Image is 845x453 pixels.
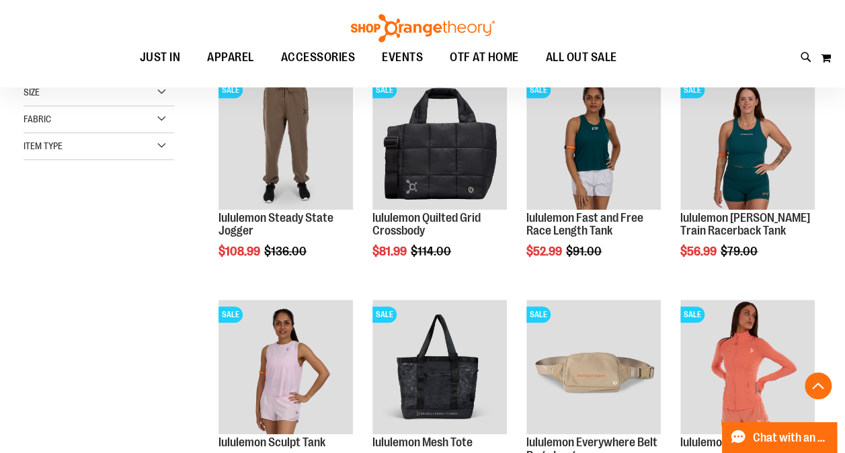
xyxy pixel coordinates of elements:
div: product [520,69,668,292]
span: Item Type [24,140,63,151]
span: $136.00 [264,245,309,258]
img: Product image for lululemon Everywhere Belt Bag Large [526,300,661,434]
span: $114.00 [411,245,453,258]
a: Product image for lululemon Mesh ToteSALE [372,300,507,436]
span: $81.99 [372,245,409,258]
span: ACCESSORIES [281,42,356,73]
a: lululemon Mesh Tote [372,436,473,449]
a: lululemon Steady State Jogger [218,211,333,238]
span: EVENTS [382,42,423,73]
span: SALE [526,306,551,323]
span: JUST IN [140,42,181,73]
img: Main Image of 1538347 [218,300,353,434]
img: lululemon Quilted Grid Crossbody [372,75,507,210]
span: $91.00 [566,245,604,258]
a: Main view of 2024 August lululemon Fast and Free Race Length TankSALE [526,75,661,212]
a: lululemon Quilted Grid CrossbodySALE [372,75,507,212]
span: ALL OUT SALE [546,42,617,73]
span: SALE [680,306,705,323]
div: product [366,69,514,292]
a: lululemon [PERSON_NAME] Train Racerback Tank [680,211,810,238]
span: SALE [372,82,397,98]
a: lululemon Sculpt Tank [218,436,325,449]
a: Product image for lululemon Define JacketSALE [680,300,815,436]
button: Back To Top [805,372,832,399]
span: Fabric [24,114,51,124]
span: $108.99 [218,245,262,258]
img: Main view of 2024 August lululemon Fast and Free Race Length Tank [526,75,661,210]
span: Size [24,87,40,97]
span: SALE [526,82,551,98]
span: APPAREL [207,42,254,73]
a: Main Image of 1538347SALE [218,300,353,436]
a: Product image for lululemon Everywhere Belt Bag LargeSALE [526,300,661,436]
a: lululemon Fast and Free Race Length Tank [526,211,643,238]
span: SALE [680,82,705,98]
button: Chat with an Expert [722,422,838,453]
span: $79.00 [721,245,760,258]
span: SALE [218,82,243,98]
span: $52.99 [526,245,564,258]
img: Product image for lululemon Mesh Tote [372,300,507,434]
div: product [674,69,821,292]
img: lululemon Steady State Jogger [218,75,353,210]
img: Shop Orangetheory [349,14,497,42]
span: Chat with an Expert [753,431,829,444]
span: OTF AT HOME [450,42,519,73]
a: lululemon Define Jacket [680,436,799,449]
img: lululemon Wunder Train Racerback Tank [680,75,815,210]
span: SALE [372,306,397,323]
span: $56.99 [680,245,719,258]
div: product [212,69,360,292]
a: lululemon Wunder Train Racerback TankSALE [680,75,815,212]
a: lululemon Quilted Grid Crossbody [372,211,481,238]
img: Product image for lululemon Define Jacket [680,300,815,434]
a: lululemon Steady State JoggerSALE [218,75,353,212]
span: SALE [218,306,243,323]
